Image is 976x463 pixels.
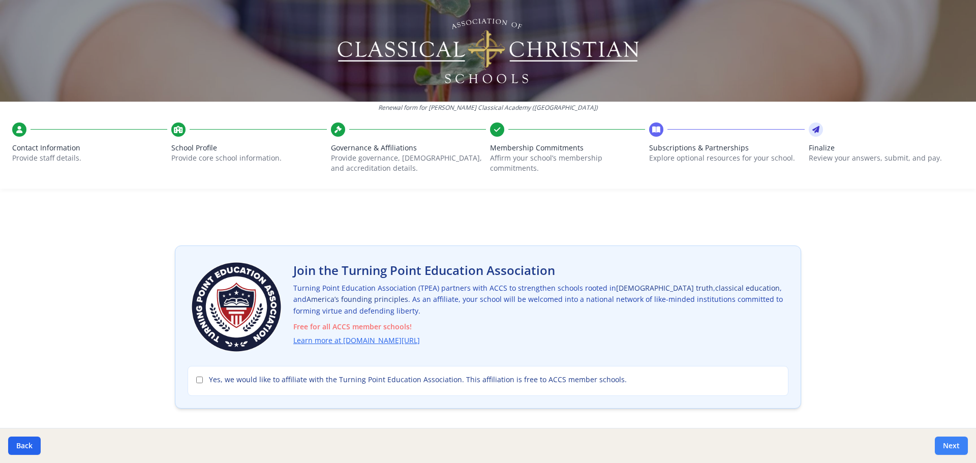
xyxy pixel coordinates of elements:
[809,153,964,163] p: Review your answers, submit, and pay.
[715,283,780,293] span: classical education
[12,143,167,153] span: Contact Information
[336,15,640,86] img: Logo
[649,153,804,163] p: Explore optional resources for your school.
[293,335,420,347] a: Learn more at [DOMAIN_NAME][URL]
[293,262,788,279] h2: Join the Turning Point Education Association
[8,437,41,455] button: Back
[293,321,788,333] span: Free for all ACCS member schools!
[307,294,408,304] span: America’s founding principles
[331,143,486,153] span: Governance & Affiliations
[196,377,203,383] input: Yes, we would like to affiliate with the Turning Point Education Association. This affiliation is...
[649,143,804,153] span: Subscriptions & Partnerships
[12,153,167,163] p: Provide staff details.
[331,153,486,173] p: Provide governance, [DEMOGRAPHIC_DATA], and accreditation details.
[171,153,326,163] p: Provide core school information.
[209,375,627,385] span: Yes, we would like to affiliate with the Turning Point Education Association. This affiliation is...
[171,143,326,153] span: School Profile
[490,143,645,153] span: Membership Commitments
[188,258,285,356] img: Turning Point Education Association Logo
[490,153,645,173] p: Affirm your school’s membership commitments.
[616,283,713,293] span: [DEMOGRAPHIC_DATA] truth
[293,283,788,347] p: Turning Point Education Association (TPEA) partners with ACCS to strengthen schools rooted in , ,...
[935,437,968,455] button: Next
[809,143,964,153] span: Finalize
